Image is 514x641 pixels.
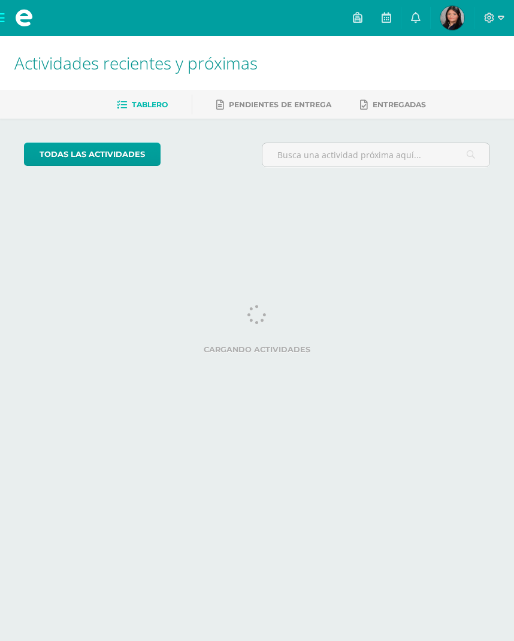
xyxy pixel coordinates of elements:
a: Tablero [117,95,168,114]
span: Pendientes de entrega [229,100,331,109]
img: 586e96072beff827cff7035f2b0f74b9.png [440,6,464,30]
a: Pendientes de entrega [216,95,331,114]
a: todas las Actividades [24,143,161,166]
span: Entregadas [373,100,426,109]
span: Actividades recientes y próximas [14,52,258,74]
label: Cargando actividades [24,345,490,354]
input: Busca una actividad próxima aquí... [262,143,489,167]
span: Tablero [132,100,168,109]
a: Entregadas [360,95,426,114]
